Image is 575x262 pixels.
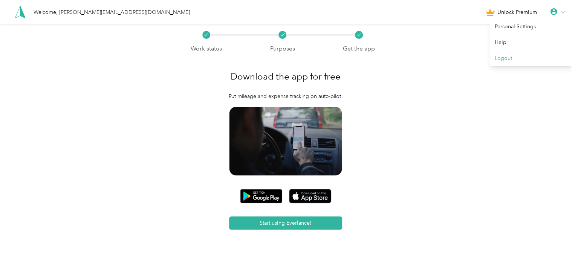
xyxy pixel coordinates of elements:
[270,44,295,54] p: Purposes
[229,107,342,176] img: Get app
[229,216,342,230] button: Start using Everlance!
[289,189,331,203] img: App store
[229,92,343,100] p: Put mileage and expense tracking on auto-pilot.
[489,18,574,34] div: Personal Settings
[191,44,222,54] p: Work status
[489,34,574,50] div: Help
[489,50,574,66] div: Logout
[231,67,341,86] h1: Download the app for free
[343,44,375,54] p: Get the app
[34,8,190,16] div: Welcome, [PERSON_NAME][EMAIL_ADDRESS][DOMAIN_NAME]
[533,220,575,262] iframe: Everlance-gr Chat Button Frame
[240,189,282,203] img: Google play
